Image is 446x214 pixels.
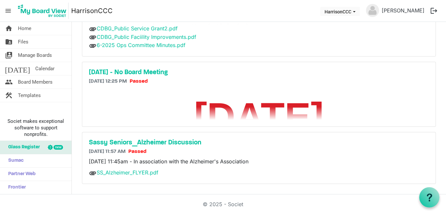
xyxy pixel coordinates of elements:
[3,118,69,138] span: Societ makes exceptional software to support nonprofits.
[89,169,97,177] span: attachment
[18,75,53,89] span: Board Members
[5,75,13,89] span: people
[35,62,55,75] span: Calendar
[130,79,148,84] span: Passed
[18,22,31,35] span: Home
[5,181,26,194] span: Frontier
[89,25,97,33] span: attachment
[89,69,429,76] a: [DATE] - No Board Meeting
[366,4,379,17] img: no-profile-picture.svg
[379,4,427,17] a: [PERSON_NAME]
[89,149,126,154] span: [DATE] 11:57 AM
[320,7,360,16] button: HarrisonCCC dropdownbutton
[18,89,41,102] span: Templates
[71,4,113,17] a: HarrisonCCC
[89,139,429,147] a: Sassy Seniors_Alzheimer Discussion
[54,145,63,150] div: new
[89,157,429,165] p: [DATE] 11:45am - In association with the Alzheimer's Association
[16,3,71,19] a: My Board View Logo
[97,42,185,48] a: 6-2025 Ops Committee Minutes.pdf
[89,79,127,84] span: [DATE] 12:25 PM
[5,22,13,35] span: home
[5,154,24,167] span: Sumac
[89,42,97,50] span: attachment
[89,22,429,30] p: Board President and Ops Committee to address "public funding" grant
[2,5,14,17] span: menu
[5,89,13,102] span: construction
[5,62,30,75] span: [DATE]
[203,201,243,207] a: © 2025 - Societ
[128,149,147,154] span: Passed
[89,87,429,146] p: [DATE]
[5,35,13,48] span: folder_shared
[97,25,178,32] a: CDBG_Public Service Grant2.pdf
[18,49,52,62] span: Manage Boards
[97,169,158,176] a: SS_Alzheimer_FLYER.pdf
[89,33,97,41] span: attachment
[5,141,40,154] span: Glass Register
[97,34,196,40] a: CDBG_Public Faciility Improvements.pdf
[18,35,28,48] span: Files
[427,4,441,18] button: logout
[16,3,69,19] img: My Board View Logo
[5,49,13,62] span: switch_account
[5,168,36,181] span: Partner Web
